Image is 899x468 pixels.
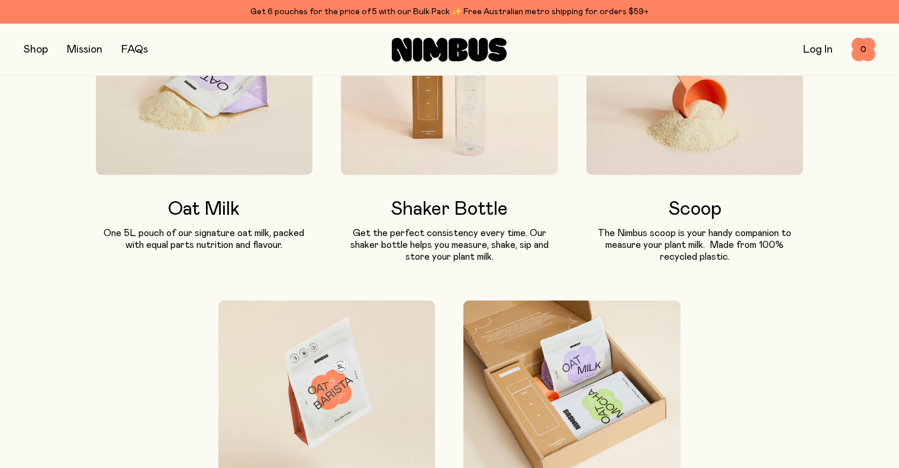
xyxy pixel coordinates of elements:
h3: Oat Milk [96,199,313,220]
h3: Scoop [587,199,804,220]
button: 0 [852,38,875,62]
img: Nimbus scoop with powder [587,2,804,175]
a: Log In [803,44,833,55]
p: Get the perfect consistency every time. Our shaker bottle helps you measure, shake, sip and store... [341,227,558,263]
a: Mission [67,44,102,55]
p: One 5L pouch of our signature oat milk, packed with equal parts nutrition and flavour. [96,227,313,251]
img: Nimbus Shaker Bottle with lid being lifted off [341,2,558,175]
p: The Nimbus scoop is your handy companion to measure your plant milk. Made from 100% recycled plas... [587,227,804,263]
div: Get 6 pouches for the price of 5 with our Bulk Pack ✨ Free Australian metro shipping for orders $59+ [24,5,875,19]
img: Oat Milk pouch with powder spilling out [96,2,313,175]
h3: Shaker Bottle [341,199,558,220]
a: FAQs [121,44,148,55]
